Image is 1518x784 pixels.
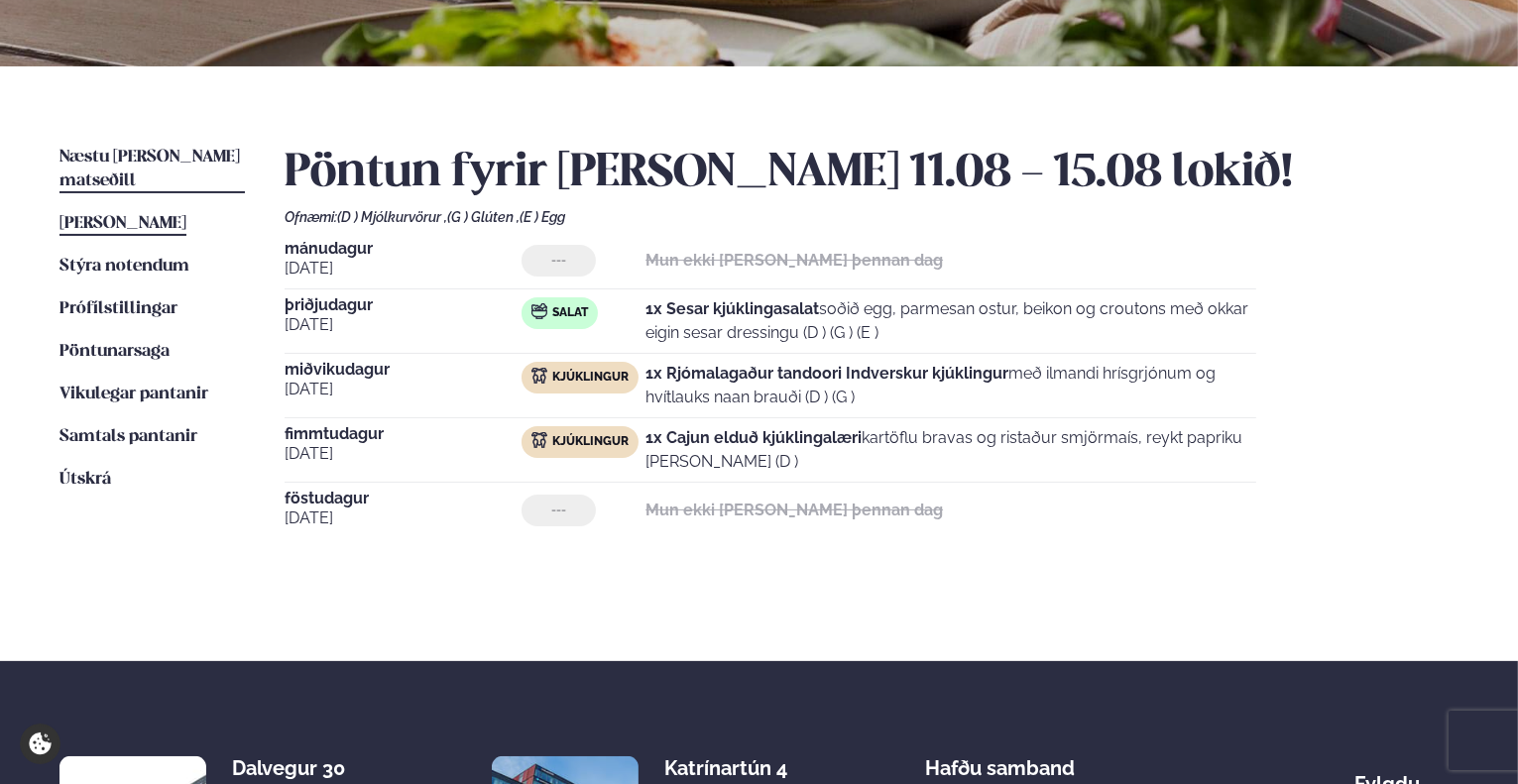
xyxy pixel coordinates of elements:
[520,209,565,225] span: (E ) Egg
[285,209,1459,225] div: Ofnæmi:
[59,215,186,232] span: [PERSON_NAME]
[285,241,522,257] span: mánudagur
[645,299,819,318] strong: 1x Sesar kjúklingasalat
[59,383,208,406] a: Vikulegar pantanir
[59,255,189,279] a: Stýra notendum
[285,146,1459,201] h2: Pöntun fyrir [PERSON_NAME] 11.08 - 15.08 lokið!
[645,426,1256,474] p: kartöflu bravas og ristaður smjörmaís, reykt papriku [PERSON_NAME] (D )
[59,300,177,317] span: Prófílstillingar
[645,428,862,447] strong: 1x Cajun elduð kjúklingalæri
[59,471,111,488] span: Útskrá
[925,740,1075,780] span: Hafðu samband
[552,370,629,386] span: Kjúklingur
[531,432,547,448] img: chicken.svg
[59,428,197,445] span: Samtals pantanir
[59,149,240,189] span: Næstu [PERSON_NAME] matseðill
[531,368,547,384] img: chicken.svg
[232,756,390,780] div: Dalvegur 30
[285,426,522,442] span: fimmtudagur
[645,251,943,270] strong: Mun ekki [PERSON_NAME] þennan dag
[531,303,547,319] img: salad.svg
[285,442,522,466] span: [DATE]
[59,386,208,402] span: Vikulegar pantanir
[285,257,522,280] span: [DATE]
[59,468,111,492] a: Útskrá
[664,756,822,780] div: Katrínartún 4
[59,343,170,360] span: Pöntunarsaga
[645,364,1008,383] strong: 1x Rjómalagaður tandoori Indverskur kjúklingur
[59,425,197,449] a: Samtals pantanir
[552,305,588,321] span: Salat
[552,434,629,450] span: Kjúklingur
[645,362,1256,409] p: með ilmandi hrísgrjónum og hvítlauks naan brauði (D ) (G )
[285,378,522,401] span: [DATE]
[285,313,522,337] span: [DATE]
[59,146,245,193] a: Næstu [PERSON_NAME] matseðill
[645,297,1256,345] p: soðið egg, parmesan ostur, beikon og croutons með okkar eigin sesar dressingu (D ) (G ) (E )
[285,362,522,378] span: miðvikudagur
[285,297,522,313] span: þriðjudagur
[337,209,447,225] span: (D ) Mjólkurvörur ,
[551,253,566,269] span: ---
[645,501,943,519] strong: Mun ekki [PERSON_NAME] þennan dag
[551,503,566,518] span: ---
[285,491,522,506] span: föstudagur
[59,212,186,236] a: [PERSON_NAME]
[59,340,170,364] a: Pöntunarsaga
[59,258,189,275] span: Stýra notendum
[285,506,522,530] span: [DATE]
[447,209,520,225] span: (G ) Glúten ,
[20,724,60,764] a: Cookie settings
[59,297,177,321] a: Prófílstillingar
